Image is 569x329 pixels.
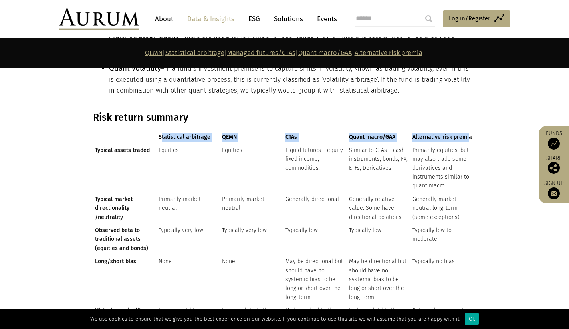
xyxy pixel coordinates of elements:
div: Share [543,156,565,174]
td: Equities [157,144,220,193]
a: About [151,12,177,26]
td: Typically low [284,224,347,255]
td: Typical market directionality /neutrality [93,193,157,224]
input: Submit [421,11,437,27]
a: Statistical arbitrage [165,49,224,57]
span: Quant macro/GAA [349,133,408,142]
span: Log in/Register [449,14,490,23]
td: May be directional but should have no systemic bias to be long or short over the long-term [347,255,410,304]
span: Alternative risk premia [412,133,472,142]
a: Managed futures/CTAs [227,49,295,57]
a: Alternative risk premia [355,49,422,57]
a: Events [313,12,337,26]
td: Typical assets traded [93,144,157,193]
td: Typically low [347,224,410,255]
td: Typically very low [157,224,220,255]
img: Access Funds [548,138,560,150]
div: Ok [465,313,479,325]
td: Generally market neutral long-term (some exceptions) [410,193,474,224]
td: Long/short bias [93,255,157,304]
td: Observed beta to traditional assets (equities and bonds) [93,224,157,255]
li: – if a fund’s investment premise is to capture shifts in volatility, known as trading volatility,... [109,63,474,96]
span: QEMN [222,133,282,142]
a: QEMN [145,49,163,57]
span: Statistical arbitrage [159,133,218,142]
td: None [157,255,220,304]
img: Share this post [548,162,560,174]
img: Sign up to our newsletter [548,187,560,199]
a: Quant macro/GAA [298,49,352,57]
td: None [220,255,284,304]
a: Log in/Register [443,10,510,27]
strong: | | | | [145,49,422,57]
img: Aurum [59,8,139,30]
td: Generally relative value. Some have directional positions [347,193,410,224]
td: Typically low to moderate [410,224,474,255]
a: Funds [543,130,565,150]
td: Primarily equities, but may also trade some derivatives and instruments similar to quant macro [410,144,474,193]
a: Sign up [543,180,565,199]
td: Typically very low [220,224,284,255]
a: Solutions [270,12,307,26]
td: Generally directional [284,193,347,224]
td: Primarily market neutral [220,193,284,224]
a: Data & Insights [183,12,238,26]
td: May be directional but should have no systemic bias to be long or short over the long-term [284,255,347,304]
td: Similar to CTAs + cash instruments, bonds, FX, ETFs, Derivatives [347,144,410,193]
a: ESG [244,12,264,26]
td: Liquid futures – equity, fixed income, commodities. [284,144,347,193]
td: Typically no bias [410,255,474,304]
td: Primarily market neutral [157,193,220,224]
span: CTAs [285,133,345,142]
td: Equities [220,144,284,193]
h3: Risk return summary [93,112,474,124]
